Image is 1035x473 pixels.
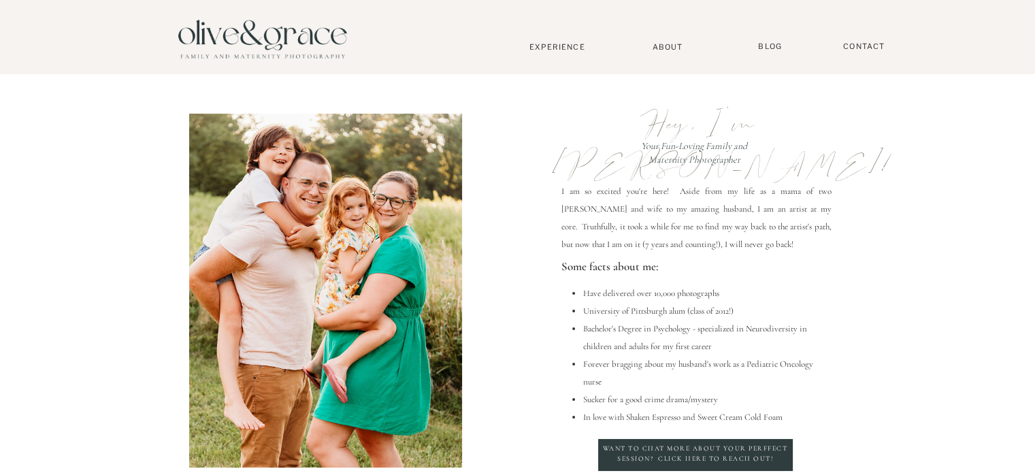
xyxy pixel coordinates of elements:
[512,42,602,52] a: Experience
[549,103,845,146] p: Hey, I'm [PERSON_NAME]!
[582,284,832,302] li: Have delivered over 10,000 photographs
[582,391,832,408] li: Sucker for a good crime drama/mystery
[582,320,832,355] li: Bachelor's Degree in Psychology - specialized in Neurodiversity in children and adults for my fir...
[561,182,832,252] p: I am so excited you're here! Aside from my life as a mama of two [PERSON_NAME] and wife to my ama...
[582,408,832,426] li: In love with Shaken Espresso and Sweet Cream Cold Foam
[582,355,832,391] li: Forever bragging about my husband's work as a Pediatric Oncology nurse
[837,42,891,52] a: Contact
[647,42,689,51] a: About
[582,302,832,320] li: University of Pittsburgh alum (class of 2012!)
[753,42,787,52] a: BLOG
[561,255,833,278] p: Some facts about me:
[602,444,789,468] a: Want to chat more about your perffect session? Click here to reach out!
